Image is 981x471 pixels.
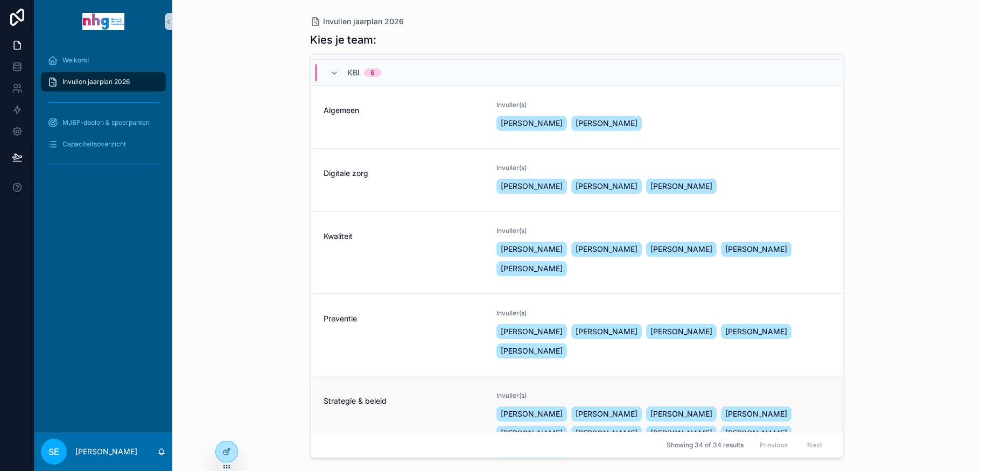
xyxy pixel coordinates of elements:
[501,263,563,274] span: [PERSON_NAME]
[311,148,843,211] a: Digitale zorgInvuller(s)[PERSON_NAME][PERSON_NAME][PERSON_NAME]
[310,32,376,47] h1: Kies je team:
[501,181,563,192] span: [PERSON_NAME]
[48,445,59,458] span: SE
[41,51,166,70] a: Welkom!
[496,391,830,400] span: Invuller(s)
[576,409,637,419] span: [PERSON_NAME]
[41,72,166,92] a: Invullen jaarplan 2026
[323,16,404,27] span: Invullen jaarplan 2026
[496,309,830,318] span: Invuller(s)
[725,244,787,255] span: [PERSON_NAME]
[576,118,637,129] span: [PERSON_NAME]
[324,396,484,406] span: Strategie & beleid
[324,231,484,242] span: Kwaliteit
[650,181,712,192] span: [PERSON_NAME]
[725,428,787,439] span: [PERSON_NAME]
[311,293,843,376] a: PreventieInvuller(s)[PERSON_NAME][PERSON_NAME][PERSON_NAME][PERSON_NAME][PERSON_NAME]
[501,428,563,439] span: [PERSON_NAME]
[725,326,787,337] span: [PERSON_NAME]
[496,164,830,172] span: Invuller(s)
[576,326,637,337] span: [PERSON_NAME]
[62,140,126,149] span: Capaciteitsoverzicht
[650,244,712,255] span: [PERSON_NAME]
[576,244,637,255] span: [PERSON_NAME]
[310,16,404,27] a: Invullen jaarplan 2026
[576,181,637,192] span: [PERSON_NAME]
[501,118,563,129] span: [PERSON_NAME]
[501,409,563,419] span: [PERSON_NAME]
[34,43,172,187] div: scrollable content
[82,13,124,30] img: App logo
[496,227,830,235] span: Invuller(s)
[41,135,166,154] a: Capaciteitsoverzicht
[370,68,375,77] div: 6
[324,313,484,324] span: Preventie
[501,326,563,337] span: [PERSON_NAME]
[725,409,787,419] span: [PERSON_NAME]
[501,346,563,356] span: [PERSON_NAME]
[41,113,166,132] a: MJBP-doelen & speerpunten
[501,244,563,255] span: [PERSON_NAME]
[650,428,712,439] span: [PERSON_NAME]
[496,101,830,109] span: Invuller(s)
[62,78,130,86] span: Invullen jaarplan 2026
[75,446,137,457] p: [PERSON_NAME]
[62,56,89,65] span: Welkom!
[324,168,484,179] span: Digitale zorg
[62,118,150,127] span: MJBP-doelen & speerpunten
[650,409,712,419] span: [PERSON_NAME]
[650,326,712,337] span: [PERSON_NAME]
[311,211,843,293] a: KwaliteitInvuller(s)[PERSON_NAME][PERSON_NAME][PERSON_NAME][PERSON_NAME][PERSON_NAME]
[576,428,637,439] span: [PERSON_NAME]
[667,441,744,449] span: Showing 34 of 34 results
[311,85,843,148] a: AlgemeenInvuller(s)[PERSON_NAME][PERSON_NAME]
[324,105,484,116] span: Algemeen
[347,67,360,78] span: KBI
